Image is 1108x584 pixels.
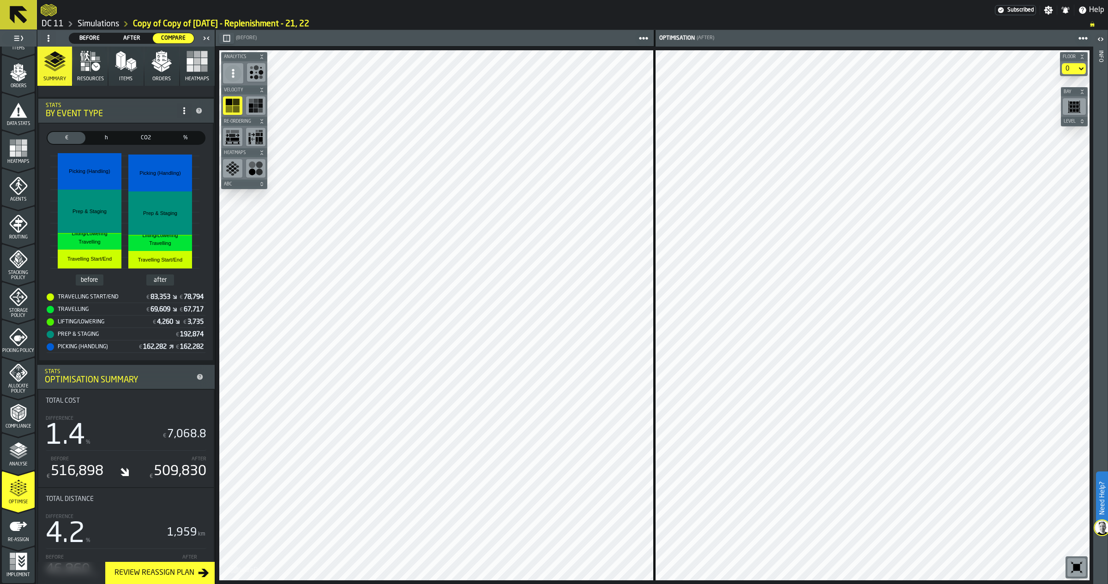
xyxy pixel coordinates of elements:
[995,5,1036,15] div: Menu Subscription
[73,34,107,42] span: Before
[46,495,94,503] span: Total Distance
[46,521,163,548] div: 4.2
[182,553,197,560] label: After
[163,433,166,439] span: €
[162,427,206,442] div: 7,068.8
[69,33,110,43] div: thumb
[2,235,35,240] span: Routing
[48,132,85,144] div: thumb
[139,344,142,351] span: €
[154,463,206,480] div: 509,830
[46,512,73,520] label: Difference
[225,130,240,144] svg: show triggered reorders heatmap
[146,294,150,301] span: €
[2,282,35,319] li: menu Storage Policy
[143,343,167,351] div: Stat Value
[47,331,175,338] div: Prep & Staging
[221,126,244,148] div: button-toolbar-undefined
[995,5,1036,15] a: link-to-/wh/i/2e91095d-d0fa-471d-87cf-b9f7f81665fc/settings/billing
[87,132,125,144] div: thumb
[1062,63,1086,74] div: DropdownMenuValue-default-floor
[184,293,204,301] div: Stat Value
[166,131,205,145] label: button-switch-multi-Share
[39,124,213,360] div: stat-
[1057,6,1074,15] label: button-toggle-Notifications
[46,414,73,422] label: Difference
[2,320,35,357] li: menu Picking Policy
[184,306,204,313] div: Stat Value
[221,52,267,61] button: button-
[47,293,145,301] div: Travelling Start/End
[150,473,153,480] span: €
[222,54,257,60] span: Analytics
[2,121,35,126] span: Data Stats
[236,35,257,41] span: (Before)
[244,95,267,117] div: button-toolbar-undefined
[77,76,104,82] span: Resources
[183,319,187,326] span: €
[47,318,152,326] div: Lifting/Lowering
[46,109,177,119] div: By event type
[180,307,183,313] span: €
[1069,560,1084,575] svg: Reset zoom and position
[2,471,35,508] li: menu Optimise
[2,462,35,467] span: Analyse
[1061,96,1088,117] div: button-toolbar-undefined
[153,33,194,43] div: thumb
[200,33,213,44] label: button-toggle-Close me
[69,33,111,44] label: button-switch-multi-Before
[1061,87,1088,96] button: button-
[225,161,240,176] svg: show zones
[2,83,35,89] span: Orders
[221,560,273,578] a: logo-header
[180,294,183,301] span: €
[154,277,167,283] text: after
[2,384,35,394] span: Allocate Policy
[89,134,123,142] span: h
[51,454,69,462] label: Before
[1093,30,1108,584] header: Info
[657,35,695,42] div: Optimisation
[2,17,35,54] li: menu Items
[248,161,263,176] svg: show consignee
[2,424,35,429] span: Compliance
[187,318,204,326] div: Stat Value
[185,76,209,82] span: Heatmaps
[221,85,267,95] button: button-
[1062,89,1078,95] span: Bay
[133,19,309,29] a: link-to-/wh/i/2e91095d-d0fa-471d-87cf-b9f7f81665fc/simulations/856d976f-1802-4741-b26c-359e98682b28
[46,397,206,405] div: Title
[152,76,171,82] span: Orders
[86,440,90,445] span: %
[86,538,90,543] span: %
[2,433,35,470] li: menu Analyse
[151,306,170,313] div: Stat Value
[151,293,170,301] div: Stat Value
[176,344,179,351] span: €
[46,397,80,405] span: Total Cost
[219,33,234,44] button: button-
[244,157,267,179] div: button-toolbar-undefined
[153,561,197,578] div: 44,901
[2,197,35,202] span: Agents
[169,134,203,142] span: %
[2,308,35,318] span: Storage Policy
[2,206,35,243] li: menu Routing
[1061,117,1088,126] button: button-
[111,33,152,43] div: thumb
[43,76,66,82] span: Summary
[46,495,206,503] div: Title
[697,35,714,41] span: (After)
[49,134,84,142] span: €
[126,131,166,145] label: button-switch-multi-CO2
[78,19,119,29] a: link-to-/wh/i/2e91095d-d0fa-471d-87cf-b9f7f81665fc
[2,348,35,353] span: Picking Policy
[167,525,206,540] div: 1,959
[2,244,35,281] li: menu Stacking Policy
[152,33,194,44] label: button-switch-multi-Compare
[222,119,257,124] span: Re-Ordering
[2,159,35,164] span: Heatmaps
[46,553,64,560] label: Before
[221,148,267,157] button: button-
